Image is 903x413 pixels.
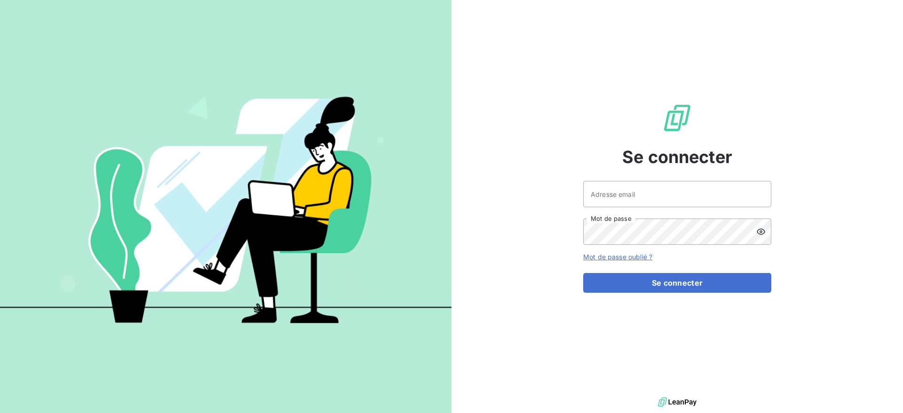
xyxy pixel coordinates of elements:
input: placeholder [583,181,771,207]
a: Mot de passe oublié ? [583,253,652,261]
img: Logo LeanPay [662,103,692,133]
button: Se connecter [583,273,771,293]
span: Se connecter [622,144,732,170]
img: logo [658,395,697,409]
